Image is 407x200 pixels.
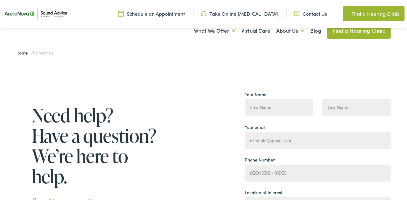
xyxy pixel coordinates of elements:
[322,99,391,116] input: Last Name
[294,10,327,17] a: Contact Us
[343,6,405,21] a: Find a Hearing Clinic
[245,189,282,196] label: Location of Interest
[245,165,391,182] input: (XXX) XXX - XXXX
[118,10,124,17] img: Calendar icon in a unique green color, symbolizing scheduling or date-related features.
[276,19,304,42] a: About Us
[245,124,265,130] label: Your email
[194,19,235,42] a: What We Offer
[245,99,313,116] input: First Name
[245,91,266,98] label: Your Name
[343,10,348,17] img: Map pin icon in a unique green color, indicating location-related features or services.
[245,132,391,149] input: example@gmail.com
[201,10,206,17] img: Headphone icon in a unique green color, suggesting audio-related services or features.
[241,19,270,42] a: Virtual Care
[245,157,275,163] label: Phone Number
[201,10,278,17] a: Take Online [MEDICAL_DATA]
[16,50,31,56] a: Home
[294,10,299,17] img: Icon representing mail communication in a unique green color, indicative of contact or communicat...
[118,10,185,17] a: Schedule an Appointment
[33,50,53,56] span: Contact Us
[16,50,53,56] span: /
[32,105,159,186] h1: Need help? Have a question? We’re here to help.
[310,19,321,42] a: Blog
[327,22,391,39] a: Find a Hearing Clinic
